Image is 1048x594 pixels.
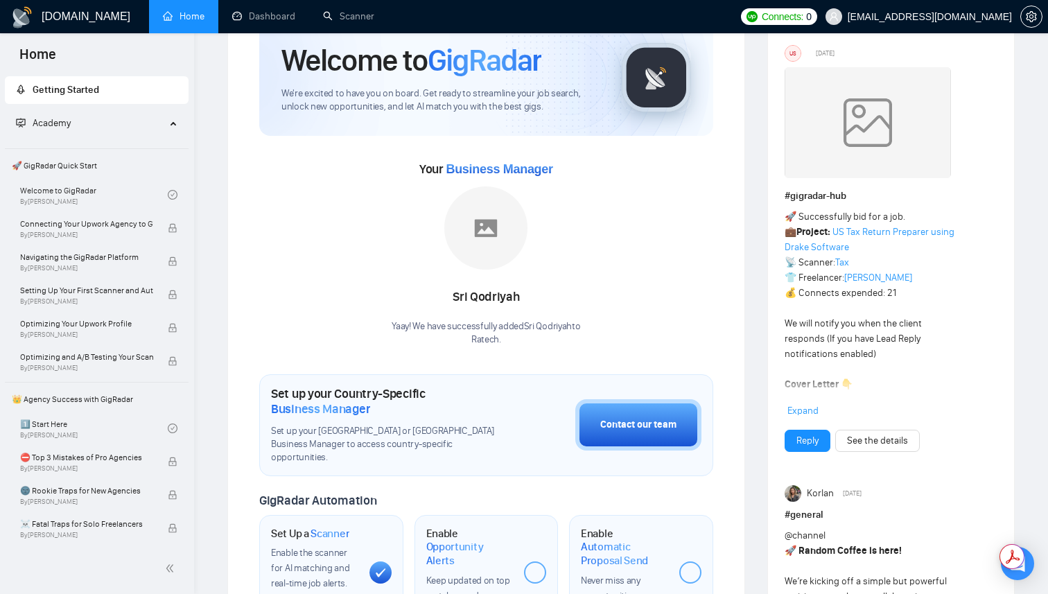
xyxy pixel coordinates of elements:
h1: Enable [581,527,668,568]
span: GigRadar Automation [259,493,376,508]
span: By [PERSON_NAME] [20,231,153,239]
span: Getting Started [33,84,99,96]
span: rocket [16,85,26,94]
span: Home [8,44,67,73]
h1: Set up your Country-Specific [271,386,506,417]
span: Connecting Your Upwork Agency to GigRadar [20,217,153,231]
button: Reply [785,430,830,452]
span: @channel [785,530,826,541]
span: 0 [806,9,812,24]
span: 🚀 [785,545,796,557]
span: Scanner [311,527,349,541]
a: dashboardDashboard [232,10,295,22]
span: Automatic Proposal Send [581,540,668,567]
h1: # gigradar-hub [785,189,997,204]
span: 👑 Agency Success with GigRadar [6,385,187,413]
button: See the details [835,430,920,452]
div: v 4.0.25 [39,22,68,33]
span: Opportunity Alerts [426,540,514,567]
a: See the details [847,433,908,448]
h1: Enable [426,527,514,568]
span: lock [168,323,177,333]
img: weqQh+iSagEgQAAAABJRU5ErkJggg== [785,67,951,178]
span: [DATE] [816,47,835,60]
span: [DATE] [843,487,862,500]
img: Korlan [785,485,801,502]
span: double-left [165,561,179,575]
span: Navigating the GigRadar Platform [20,250,153,264]
span: Academy [33,117,71,129]
p: Ratech . [392,333,580,347]
img: tab_keywords_by_traffic_grey.svg [138,80,149,91]
span: Your [419,161,553,177]
div: Domain Overview [53,82,124,91]
span: setting [1021,11,1042,22]
div: Contact our team [600,417,676,433]
span: lock [168,523,177,533]
img: logo_orange.svg [22,22,33,33]
strong: Cover Letter 👇 [785,378,853,390]
span: lock [168,457,177,466]
div: Domain: [DOMAIN_NAME] [36,36,152,47]
button: Contact our team [575,399,701,451]
img: upwork-logo.png [746,11,758,22]
span: lock [168,290,177,299]
h1: Welcome to [281,42,541,79]
span: lock [168,223,177,233]
h1: Set Up a [271,527,349,541]
div: Sri Qodriyah [392,286,580,309]
img: logo [11,6,33,28]
span: Academy [16,117,71,129]
span: lock [168,356,177,366]
span: By [PERSON_NAME] [20,331,153,339]
a: US Tax Return Preparer using Drake Software [785,226,954,253]
a: [PERSON_NAME] [844,272,912,283]
a: Tax [835,256,849,268]
span: 🌚 Rookie Traps for New Agencies [20,484,153,498]
a: setting [1020,11,1042,22]
span: By [PERSON_NAME] [20,498,153,506]
img: website_grey.svg [22,36,33,47]
span: Set up your [GEOGRAPHIC_DATA] or [GEOGRAPHIC_DATA] Business Manager to access country-specific op... [271,425,506,464]
span: GigRadar [428,42,541,79]
div: Yaay! We have successfully added Sri Qodriyah to [392,320,580,347]
span: Korlan [807,486,834,501]
img: tab_domain_overview_orange.svg [37,80,49,91]
a: homeHome [163,10,204,22]
span: Business Manager [271,401,370,417]
a: searchScanner [323,10,374,22]
span: By [PERSON_NAME] [20,364,153,372]
span: Setting Up Your First Scanner and Auto-Bidder [20,283,153,297]
span: 🚀 GigRadar Quick Start [6,152,187,180]
strong: Project: [796,226,830,238]
span: Enable the scanner for AI matching and real-time job alerts. [271,547,349,589]
span: check-circle [168,423,177,433]
span: ☠️ Fatal Traps for Solo Freelancers [20,517,153,531]
a: Reply [796,433,819,448]
span: Optimizing and A/B Testing Your Scanner for Better Results [20,350,153,364]
span: Optimizing Your Upwork Profile [20,317,153,331]
span: By [PERSON_NAME] [20,297,153,306]
h1: # general [785,507,997,523]
span: fund-projection-screen [16,118,26,128]
span: ⛔ Top 3 Mistakes of Pro Agencies [20,451,153,464]
span: By [PERSON_NAME] [20,531,153,539]
li: Getting Started [5,76,189,104]
div: US [785,46,801,61]
strong: Random Coffee is here! [798,545,902,557]
a: 1️⃣ Start HereBy[PERSON_NAME] [20,413,168,444]
span: Connects: [762,9,803,24]
span: Business Manager [446,162,552,176]
span: We're excited to have you on board. Get ready to streamline your job search, unlock new opportuni... [281,87,600,114]
span: lock [168,490,177,500]
span: By [PERSON_NAME] [20,264,153,272]
span: By [PERSON_NAME] [20,464,153,473]
img: gigradar-logo.png [622,43,691,112]
span: check-circle [168,190,177,200]
span: lock [168,256,177,266]
div: Keywords by Traffic [153,82,234,91]
img: placeholder.png [444,186,527,270]
span: user [829,12,839,21]
button: setting [1020,6,1042,28]
a: Welcome to GigRadarBy[PERSON_NAME] [20,180,168,210]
